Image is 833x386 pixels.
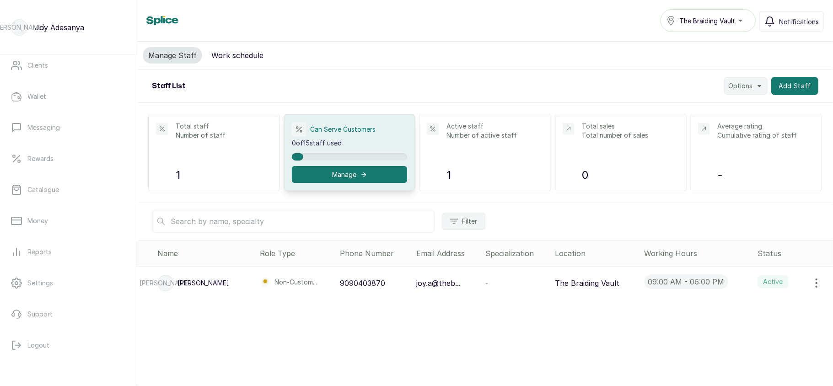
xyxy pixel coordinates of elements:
[35,22,84,33] p: Joy Adesanya
[27,247,52,257] p: Reports
[7,332,129,358] button: Logout
[274,278,317,289] p: Non-Custom...
[758,248,829,259] div: Status
[152,80,186,91] h2: Staff List
[27,310,53,319] p: Support
[7,208,129,234] a: Money
[27,92,46,101] p: Wallet
[442,213,485,230] button: Filter
[717,167,814,183] p: -
[27,185,59,194] p: Catalogue
[177,279,229,288] p: [PERSON_NAME]
[717,122,814,131] p: Average rating
[260,248,333,259] div: Role Type
[582,131,679,140] p: Total number of sales
[7,84,129,109] a: Wallet
[446,122,543,131] p: Active staff
[27,216,48,225] p: Money
[292,139,407,148] p: 0 of 15 staff used
[152,210,435,233] input: Search by name, specialty
[176,167,273,183] p: 1
[27,341,49,350] p: Logout
[176,122,273,131] p: Total staff
[486,279,489,287] span: -
[462,217,478,226] span: Filter
[661,9,756,32] button: The Braiding Vault
[27,154,54,163] p: Rewards
[7,146,129,172] a: Rewards
[645,274,728,289] p: 09:00 am - 06:00 pm
[717,131,814,140] p: Cumulative rating of staff
[7,115,129,140] a: Messaging
[555,278,619,289] p: The Braiding Vault
[645,248,750,259] div: Working Hours
[582,122,679,131] p: Total sales
[7,301,129,327] a: Support
[759,11,824,32] button: Notifications
[416,278,461,289] p: joy.a@theb...
[27,61,48,70] p: Clients
[446,167,543,183] p: 1
[446,131,543,140] p: Number of active staff
[340,278,385,289] p: 9090403870
[176,131,273,140] p: Number of staff
[679,16,735,26] span: The Braiding Vault
[140,279,192,288] p: [PERSON_NAME]
[771,77,818,95] button: Add Staff
[7,270,129,296] a: Settings
[340,248,409,259] div: Phone Number
[292,166,407,183] button: Manage
[157,248,253,259] div: Name
[206,47,269,64] button: Work schedule
[779,17,819,27] span: Notifications
[7,53,129,78] a: Clients
[7,177,129,203] a: Catalogue
[555,248,637,259] div: Location
[7,239,129,265] a: Reports
[724,77,768,95] button: Options
[486,248,548,259] div: Specialization
[416,248,478,259] div: Email Address
[758,275,788,288] label: Active
[27,123,60,132] p: Messaging
[143,47,202,64] button: Manage Staff
[728,81,752,91] span: Options
[310,125,376,134] p: Can Serve Customers
[27,279,53,288] p: Settings
[582,167,679,183] p: 0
